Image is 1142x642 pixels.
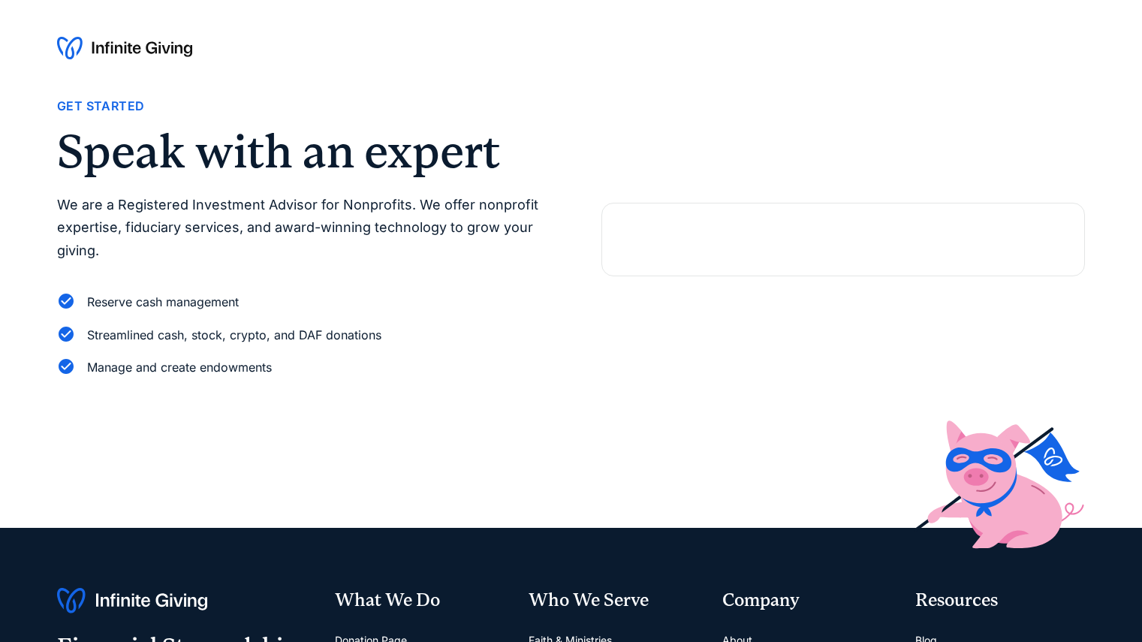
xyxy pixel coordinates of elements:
div: Streamlined cash, stock, crypto, and DAF donations [87,325,381,345]
div: Who We Serve [529,588,698,613]
h2: Speak with an expert [57,128,541,175]
div: Manage and create endowments [87,357,272,378]
div: What We Do [335,588,505,613]
div: Get Started [57,96,144,116]
div: Company [722,588,892,613]
p: We are a Registered Investment Advisor for Nonprofits. We offer nonprofit expertise, fiduciary se... [57,194,541,263]
div: Reserve cash management [87,292,239,312]
div: Resources [915,588,1085,613]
